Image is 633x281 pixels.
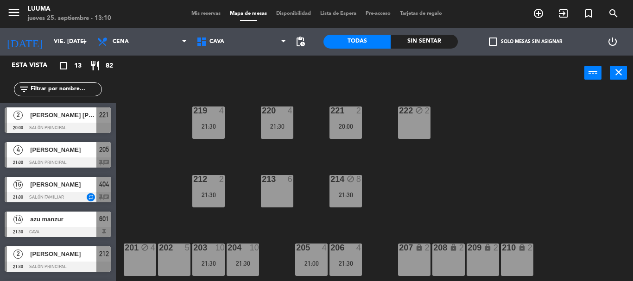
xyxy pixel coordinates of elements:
div: 2 [425,106,430,115]
div: 205 [296,244,297,252]
i: power_input [588,67,599,78]
span: 2 [13,250,23,259]
div: 20:00 [329,123,362,130]
div: 21:30 [227,260,259,267]
div: 21:30 [261,123,293,130]
span: check_box_outline_blank [489,37,497,46]
i: close [613,67,624,78]
input: Filtrar por nombre... [30,84,101,94]
div: 4 [219,106,225,115]
span: 14 [13,215,23,224]
div: 2 [528,244,533,252]
div: 21:30 [329,192,362,198]
div: 10 [250,244,259,252]
div: Luuma [28,5,111,14]
div: 208 [433,244,434,252]
label: Solo mesas sin asignar [489,37,562,46]
span: [PERSON_NAME] [30,180,96,189]
i: search [608,8,619,19]
i: add_circle_outline [533,8,544,19]
div: jueves 25. septiembre - 13:10 [28,14,111,23]
div: 10 [215,244,225,252]
i: lock [518,244,526,251]
span: Cava [209,38,224,45]
span: 13 [74,61,82,71]
div: Todas [323,35,391,49]
div: 6 [288,175,293,183]
i: exit_to_app [558,8,569,19]
div: 4 [151,244,156,252]
span: 404 [99,179,109,190]
span: Disponibilidad [272,11,316,16]
div: 2 [459,244,465,252]
button: close [610,66,627,80]
span: 16 [13,180,23,189]
div: 21:30 [192,192,225,198]
div: 2 [219,175,225,183]
button: power_input [584,66,601,80]
i: filter_list [19,84,30,95]
i: arrow_drop_down [79,36,90,47]
div: 8 [356,175,362,183]
i: block [141,244,149,251]
div: Esta vista [5,60,67,71]
div: 4 [356,244,362,252]
span: 82 [106,61,113,71]
span: Lista de Espera [316,11,361,16]
i: restaurant [89,60,101,71]
i: menu [7,6,21,19]
span: azu manzur [30,214,96,224]
div: 214 [330,175,331,183]
div: 207 [399,244,399,252]
div: 222 [399,106,399,115]
div: Sin sentar [391,35,458,49]
div: 21:30 [329,260,362,267]
div: 4 [322,244,328,252]
div: 21:00 [295,260,328,267]
i: crop_square [58,60,69,71]
div: 5 [185,244,190,252]
span: Mapa de mesas [225,11,272,16]
div: 2 [425,244,430,252]
span: pending_actions [295,36,306,47]
span: [PERSON_NAME] [30,145,96,155]
div: 219 [193,106,194,115]
div: 221 [330,106,331,115]
i: lock [449,244,457,251]
i: block [415,106,423,114]
div: 2 [494,244,499,252]
div: 212 [193,175,194,183]
div: 21:30 [192,260,225,267]
i: lock [484,244,492,251]
i: block [347,175,354,183]
button: menu [7,6,21,23]
span: 601 [99,213,109,225]
div: 203 [193,244,194,252]
span: 221 [99,109,109,120]
span: 212 [99,248,109,259]
span: [PERSON_NAME] [30,249,96,259]
i: power_settings_new [607,36,618,47]
div: 2 [356,106,362,115]
i: lock [415,244,423,251]
div: 21:30 [192,123,225,130]
span: Tarjetas de regalo [395,11,447,16]
span: 4 [13,145,23,155]
span: Cena [113,38,129,45]
span: 205 [99,144,109,155]
span: [PERSON_NAME] [PERSON_NAME] [30,110,96,120]
span: 2 [13,111,23,120]
div: 4 [288,106,293,115]
span: Mis reservas [187,11,225,16]
span: Pre-acceso [361,11,395,16]
i: turned_in_not [583,8,594,19]
div: 206 [330,244,331,252]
